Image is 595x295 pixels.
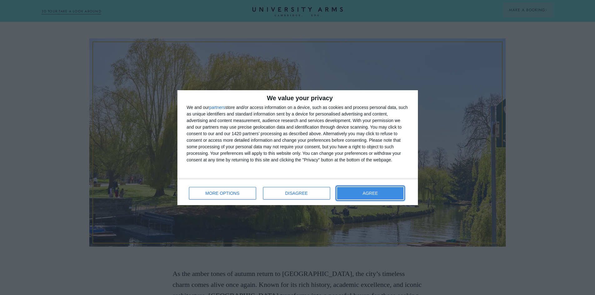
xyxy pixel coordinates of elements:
[337,187,404,199] button: AGREE
[285,191,308,195] span: DISAGREE
[206,191,240,195] span: MORE OPTIONS
[177,90,418,205] div: qc-cmp2-ui
[189,187,256,199] button: MORE OPTIONS
[187,104,409,163] div: We and our store and/or access information on a device, such as cookies and process personal data...
[363,191,378,195] span: AGREE
[209,105,225,110] button: partners
[187,95,409,101] h2: We value your privacy
[263,187,330,199] button: DISAGREE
